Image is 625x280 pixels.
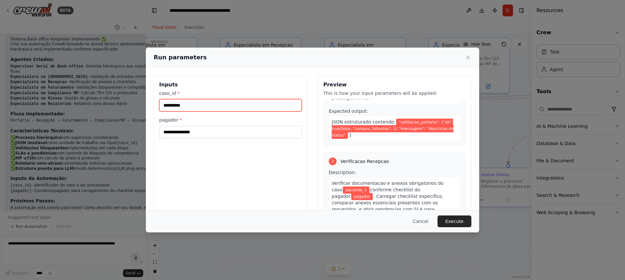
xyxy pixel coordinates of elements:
[332,194,453,218] span: . Carregar checklist especifico, comparar anexos essenciais presentes com os requeridos, e abrir ...
[437,215,471,227] button: Execute
[340,158,389,165] span: Verificacao Recepcao
[349,132,352,138] span: }
[332,119,453,139] span: Variable: "validacao_portaria": {"ok": true/false, "campos_faltantes": [], "mensagem": "descricao...
[329,170,356,175] span: Description:
[159,90,302,96] label: caso_id
[351,193,373,200] span: Variable: pagador
[332,187,420,199] span: conforme checklist do pagador
[154,53,207,62] h2: Run parameters
[323,90,466,96] p: This is how your input parameters will be applied:
[408,215,434,227] button: Cancel
[343,186,369,194] span: Variable: caso_id
[329,109,368,114] span: Expected output:
[332,119,396,125] span: JSON estruturado contendo:
[329,157,337,165] div: 2
[332,181,444,192] span: Verificar documentacao e anexos obrigatorios do caso
[159,81,302,89] h3: Inputs
[159,117,302,123] label: pagador
[323,81,466,89] h3: Preview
